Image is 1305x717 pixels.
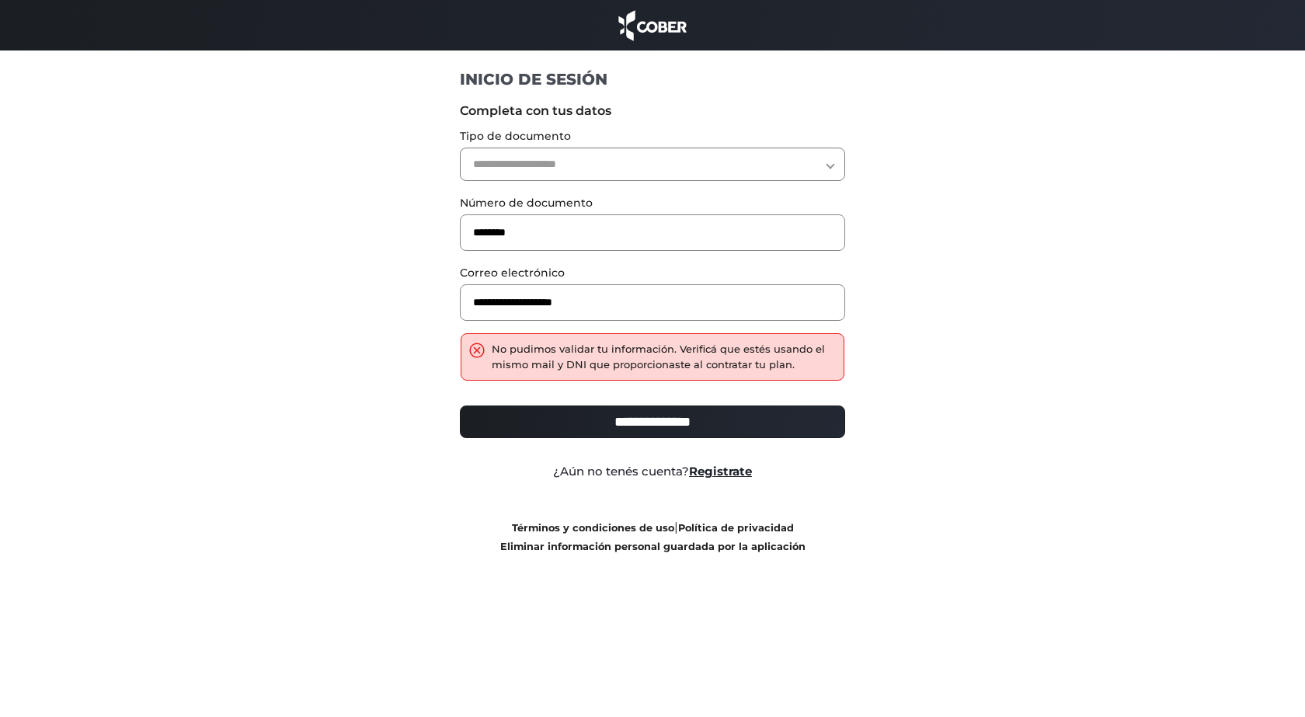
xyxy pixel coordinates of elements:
label: Número de documento [460,195,846,211]
a: Política de privacidad [678,522,794,534]
a: Términos y condiciones de uso [512,522,674,534]
a: Eliminar información personal guardada por la aplicación [500,541,806,552]
label: Completa con tus datos [460,102,846,120]
a: Registrate [689,464,752,479]
img: cober_marca.png [614,8,691,43]
div: | [448,518,858,555]
div: No pudimos validar tu información. Verificá que estés usando el mismo mail y DNI que proporcionas... [492,342,837,372]
label: Tipo de documento [460,128,846,144]
h1: INICIO DE SESIÓN [460,69,846,89]
label: Correo electrónico [460,265,846,281]
div: ¿Aún no tenés cuenta? [448,463,858,481]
